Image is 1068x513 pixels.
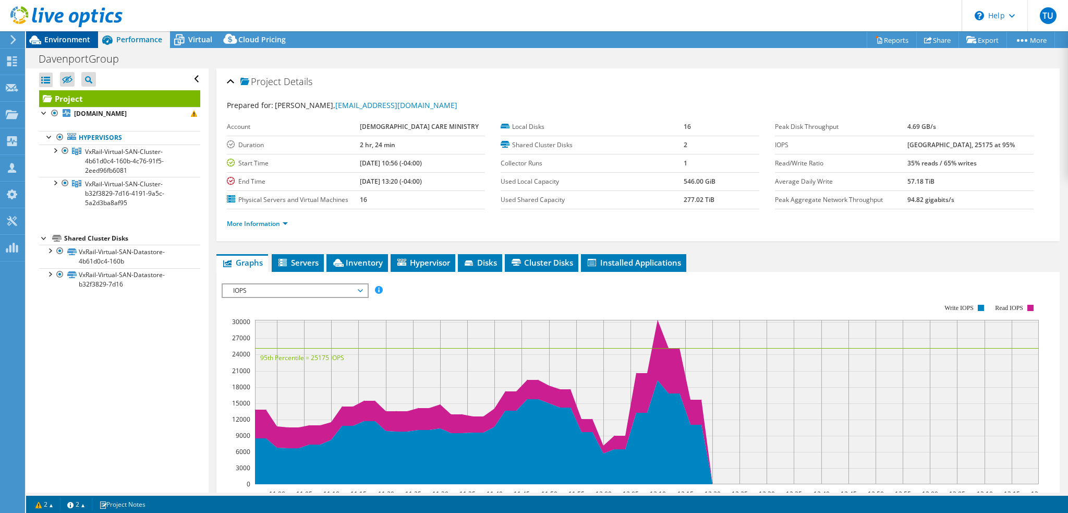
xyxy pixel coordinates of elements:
text: 30000 [232,317,250,326]
label: Shared Cluster Disks [501,140,684,150]
h1: DavenportGroup [34,53,135,65]
text: 18000 [232,383,250,391]
span: Disks [463,257,497,268]
text: Read IOPS [995,304,1023,312]
label: Peak Aggregate Network Throughput [775,195,907,205]
b: 4.69 GB/s [907,122,936,131]
a: Project Notes [92,498,153,511]
text: 12:00 [595,490,611,498]
text: 11:55 [568,490,584,498]
text: 11:35 [459,490,475,498]
label: Account [227,122,360,132]
text: 27000 [232,333,250,342]
text: 12:40 [813,490,829,498]
b: 57.18 TiB [907,177,934,186]
label: Read/Write Ratio [775,158,907,169]
b: 546.00 GiB [684,177,715,186]
text: 21000 [232,366,250,375]
b: [GEOGRAPHIC_DATA], 25175 at 95% [907,140,1015,149]
text: 11:20 [378,490,394,498]
text: 12:20 [704,490,720,498]
a: Hypervisors [39,131,200,145]
a: VxRail-Virtual-SAN-Cluster-b32f3829-7d16-4191-9a5c-5a2d3ba8af95 [39,177,200,209]
label: Used Shared Capacity [501,195,684,205]
text: 12:25 [731,490,747,498]
b: [DATE] 10:56 (-04:00) [360,159,422,168]
text: Write IOPS [944,304,974,312]
b: 16 [360,195,367,204]
a: [EMAIL_ADDRESS][DOMAIN_NAME] [335,100,457,110]
span: Details [284,75,312,88]
span: [PERSON_NAME], [275,100,457,110]
label: Duration [227,140,360,150]
a: Share [916,32,959,48]
text: 3000 [236,463,250,472]
text: 12:45 [840,490,856,498]
a: 2 [28,498,60,511]
label: Local Disks [501,122,684,132]
label: Used Local Capacity [501,176,684,187]
a: More [1006,32,1055,48]
text: 6000 [236,447,250,456]
label: Start Time [227,158,360,169]
span: IOPS [228,284,362,297]
b: [DATE] 13:20 (-04:00) [360,177,422,186]
a: More Information [227,219,288,228]
text: 12:50 [867,490,883,498]
text: 11:50 [541,490,557,498]
b: 1 [684,159,687,168]
span: Graphs [222,257,263,268]
label: Peak Disk Throughput [775,122,907,132]
span: Servers [277,257,319,268]
span: Inventory [332,257,383,268]
span: Installed Applications [586,257,681,268]
text: 12:55 [894,490,911,498]
span: Hypervisor [396,257,450,268]
span: Cluster Disks [510,257,573,268]
b: 16 [684,122,691,131]
label: End Time [227,176,360,187]
b: 35% reads / 65% writes [907,159,977,168]
text: 12:05 [622,490,638,498]
text: 13:15 [1003,490,1020,498]
text: 11:05 [296,490,312,498]
span: Virtual [188,34,212,44]
span: Cloud Pricing [238,34,286,44]
span: VxRail-Virtual-SAN-Cluster-4b61d0c4-160b-4c76-91f5-2eed96fb6081 [85,147,164,175]
text: 11:30 [432,490,448,498]
text: 11:00 [269,490,285,498]
span: Project [240,77,281,87]
a: VxRail-Virtual-SAN-Datastore-b32f3829-7d16 [39,268,200,291]
label: IOPS [775,140,907,150]
text: 11:10 [323,490,339,498]
svg: \n [975,11,984,20]
a: VxRail-Virtual-SAN-Cluster-4b61d0c4-160b-4c76-91f5-2eed96fb6081 [39,145,200,177]
span: TU [1040,7,1057,24]
span: VxRail-Virtual-SAN-Cluster-b32f3829-7d16-4191-9a5c-5a2d3ba8af95 [85,180,164,207]
b: 2 [684,140,687,149]
b: [DEMOGRAPHIC_DATA] CARE MINISTRY [360,122,479,131]
text: 95th Percentile = 25175 IOPS [260,353,344,362]
text: 9000 [236,431,250,440]
text: 12:30 [758,490,774,498]
a: 2 [60,498,92,511]
text: 12000 [232,415,250,424]
text: 13:10 [976,490,992,498]
text: 24000 [232,350,250,359]
a: Export [958,32,1007,48]
a: VxRail-Virtual-SAN-Datastore-4b61d0c4-160b [39,245,200,268]
label: Prepared for: [227,100,273,110]
label: Physical Servers and Virtual Machines [227,195,360,205]
span: Environment [44,34,90,44]
text: 0 [247,480,250,488]
a: Project [39,90,200,107]
text: 15000 [232,399,250,408]
text: 11:25 [405,490,421,498]
b: 94.82 gigabits/s [907,195,954,204]
a: Reports [867,32,917,48]
b: 277.02 TiB [684,195,714,204]
text: 12:10 [649,490,665,498]
label: Collector Runs [501,158,684,169]
text: 11:40 [486,490,502,498]
text: 13:20 [1030,490,1047,498]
